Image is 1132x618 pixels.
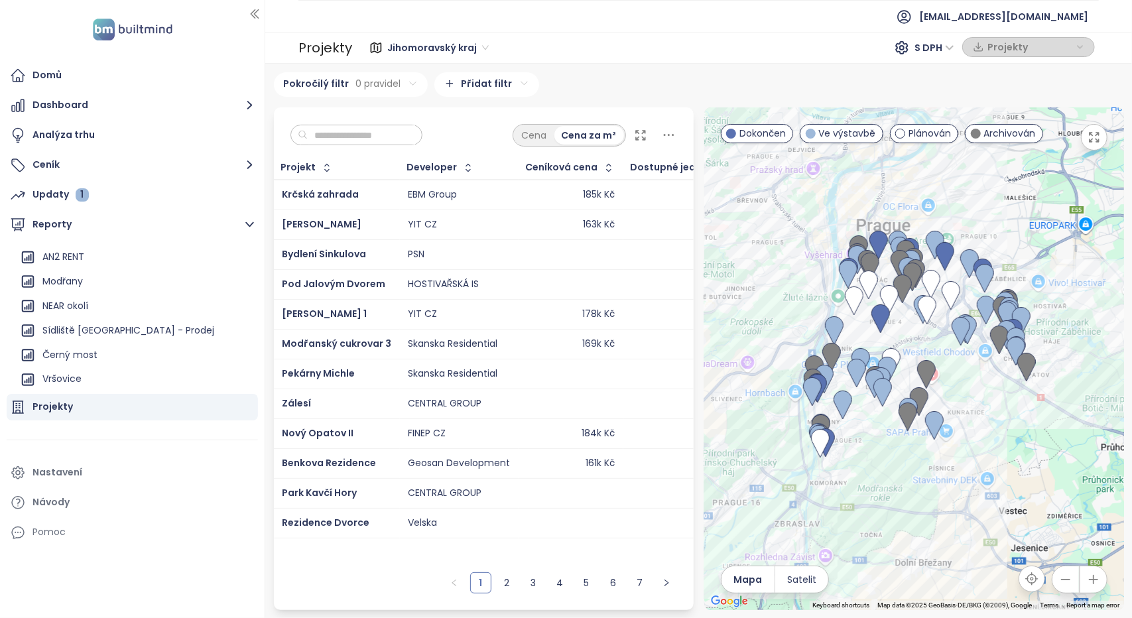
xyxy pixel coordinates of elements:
[282,486,357,499] a: Park Kavčí Hory
[281,163,316,172] div: Projekt
[787,572,816,587] span: Satelit
[408,278,479,290] div: HOSTIVAŘSKÁ IS
[526,163,598,172] div: Ceníková cena
[32,67,62,84] div: Domů
[407,163,458,172] div: Developer
[7,62,258,89] a: Domů
[7,212,258,238] button: Reporty
[89,16,176,43] img: logo
[630,573,650,593] a: 7
[32,494,70,511] div: Návody
[656,572,677,593] li: Následující strana
[282,456,376,469] span: Benkova Rezidence
[1040,601,1059,609] a: Terms (opens in new tab)
[17,369,255,391] div: Vršovice
[7,92,258,119] button: Dashboard
[42,371,82,388] div: Vršovice
[450,579,458,587] span: left
[603,573,623,593] a: 6
[282,217,361,231] a: [PERSON_NAME]
[32,524,66,540] div: Pomoc
[739,126,786,141] span: Dokončen
[282,367,355,380] a: Pekárny Michle
[515,126,554,145] div: Cena
[914,38,954,58] span: S DPH
[32,186,89,203] div: Updaty
[298,34,352,61] div: Projekty
[387,38,489,58] span: Jihomoravský kraj
[42,347,97,363] div: Černý most
[408,487,481,499] div: CENTRAL GROUP
[603,572,624,593] li: 6
[408,338,497,350] div: Skanska Residential
[17,320,255,341] div: Sídliště [GEOGRAPHIC_DATA] - Prodej
[1067,601,1120,609] a: Report a map error
[32,127,95,143] div: Analýza trhu
[524,573,544,593] a: 3
[471,573,491,593] a: 1
[550,573,570,593] a: 4
[282,277,385,290] a: Pod Jalovým Dvorem
[408,249,424,261] div: PSN
[17,247,255,268] div: AN2 RENT
[274,72,428,97] div: Pokročilý filtr
[550,572,571,593] li: 4
[7,182,258,208] a: Updaty 1
[32,399,73,415] div: Projekty
[17,271,255,292] div: Modřany
[408,458,510,469] div: Geosan Development
[582,428,615,440] div: 184k Kč
[708,593,751,610] a: Open this area in Google Maps (opens a new window)
[662,579,670,587] span: right
[775,566,828,593] button: Satelit
[444,572,465,593] button: left
[408,368,497,380] div: Skanska Residential
[7,394,258,420] a: Projekty
[919,1,1088,32] span: [EMAIL_ADDRESS][DOMAIN_NAME]
[408,219,437,231] div: YIT CZ
[987,37,1073,57] span: Projekty
[7,519,258,546] div: Pomoc
[631,163,724,172] span: Dostupné jednotky
[408,189,457,201] div: EBM Group
[282,307,367,320] a: [PERSON_NAME] 1
[434,72,539,97] div: Přidat filtr
[356,76,401,91] span: 0 pravidel
[7,152,258,178] button: Ceník
[708,593,751,610] img: Google
[583,219,615,231] div: 163k Kč
[17,345,255,366] div: Černý most
[282,397,311,410] a: Zálesí
[583,189,615,201] div: 185k Kč
[878,601,1033,609] span: Map data ©2025 GeoBasis-DE/BKG (©2009), Google
[42,273,83,290] div: Modřany
[813,601,870,610] button: Keyboard shortcuts
[42,298,88,314] div: NEAR okolí
[576,572,597,593] li: 5
[282,516,369,529] a: Rezidence Dvorce
[408,428,446,440] div: FINEP CZ
[282,337,391,350] span: Modřanský cukrovar 3
[970,37,1088,57] div: button
[42,249,84,265] div: AN2 RENT
[819,126,876,141] span: Ve výstavbě
[7,460,258,486] a: Nastavení
[577,573,597,593] a: 5
[631,160,743,176] div: Dostupné jednotky
[984,126,1036,141] span: Archivován
[282,247,366,261] a: Bydlení Sinkulova
[408,517,437,529] div: Velska
[497,572,518,593] li: 2
[282,426,353,440] a: Nový Opatov II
